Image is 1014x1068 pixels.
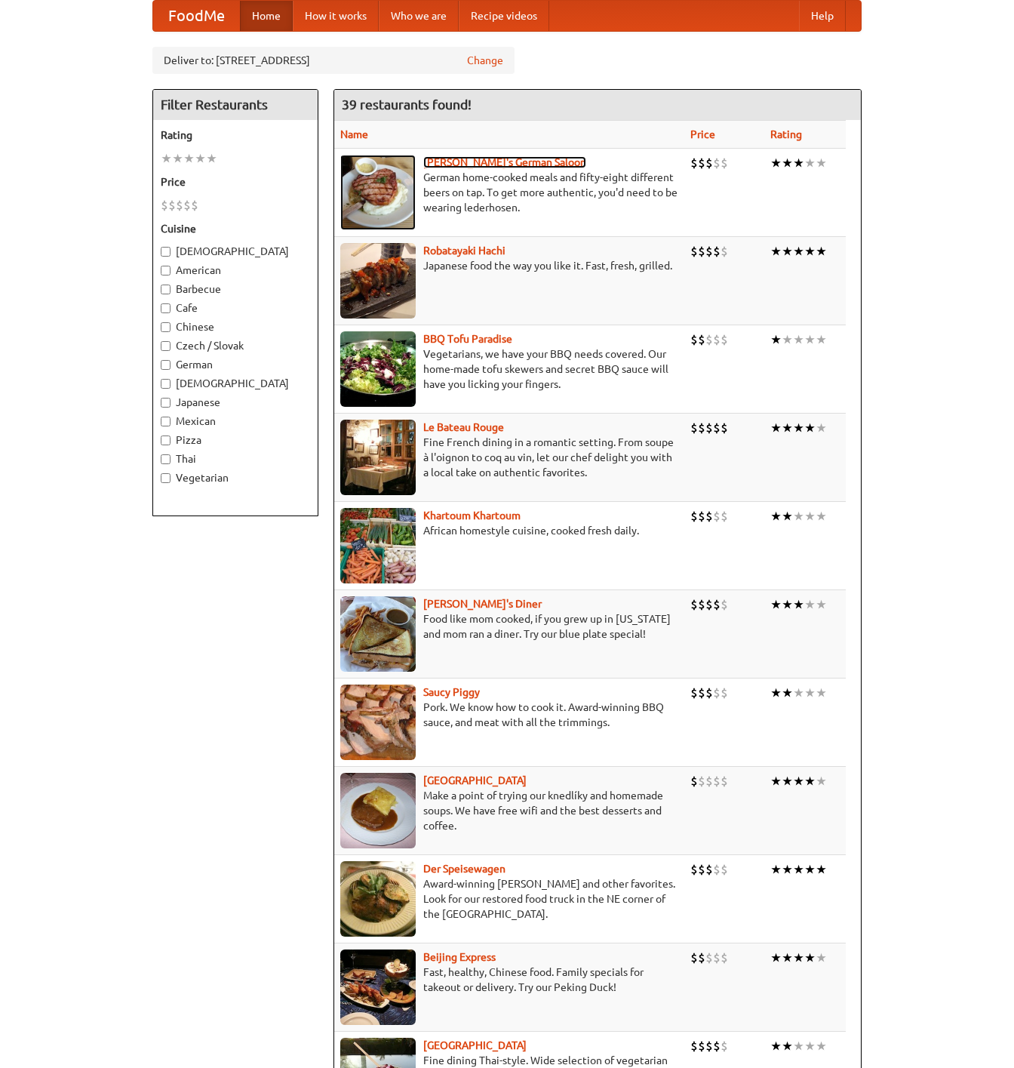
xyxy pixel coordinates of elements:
li: $ [698,420,705,436]
li: ★ [793,773,804,789]
li: $ [191,197,198,214]
h5: Cuisine [161,221,310,236]
li: $ [698,773,705,789]
h4: Filter Restaurants [153,90,318,120]
li: ★ [804,508,816,525]
p: Award-winning [PERSON_NAME] and other favorites. Look for our restored food truck in the NE corne... [340,876,678,922]
li: ★ [206,150,217,167]
label: Japanese [161,395,310,410]
li: $ [721,155,728,171]
li: ★ [816,950,827,966]
li: ★ [782,861,793,878]
li: ★ [770,508,782,525]
p: German home-cooked meals and fifty-eight different beers on tap. To get more authentic, you'd nee... [340,170,678,215]
a: Robatayaki Hachi [423,245,505,257]
li: ★ [770,243,782,260]
p: Food like mom cooked, if you grew up in [US_STATE] and mom ran a diner. Try our blue plate special! [340,611,678,642]
li: $ [690,950,698,966]
b: Beijing Express [423,951,496,963]
li: $ [705,950,713,966]
label: Mexican [161,414,310,429]
li: $ [721,508,728,525]
li: $ [698,1038,705,1054]
li: ★ [770,420,782,436]
a: Who we are [379,1,459,31]
img: bateaurouge.jpg [340,420,416,495]
li: $ [721,331,728,348]
li: $ [713,155,721,171]
p: Vegetarians, we have your BBQ needs covered. Our home-made tofu skewers and secret BBQ sauce will... [340,346,678,392]
li: $ [690,243,698,260]
li: ★ [782,508,793,525]
b: Saucy Piggy [423,686,480,698]
li: $ [176,197,183,214]
li: $ [713,243,721,260]
li: ★ [782,1038,793,1054]
li: $ [705,155,713,171]
a: Name [340,128,368,140]
li: $ [721,773,728,789]
li: $ [690,861,698,878]
li: ★ [816,596,827,613]
p: Make a point of trying our knedlíky and homemade soups. We have free wifi and the best desserts a... [340,788,678,833]
li: $ [161,197,168,214]
label: Czech / Slovak [161,338,310,353]
li: ★ [793,685,804,701]
li: $ [698,861,705,878]
li: $ [713,508,721,525]
li: $ [721,420,728,436]
img: czechpoint.jpg [340,773,416,848]
li: ★ [782,243,793,260]
a: BBQ Tofu Paradise [423,333,512,345]
li: $ [690,420,698,436]
label: American [161,263,310,278]
li: $ [690,1038,698,1054]
li: $ [713,420,721,436]
a: FoodMe [153,1,240,31]
li: ★ [782,773,793,789]
input: Cafe [161,303,171,313]
input: Barbecue [161,285,171,294]
a: Rating [770,128,802,140]
li: ★ [816,155,827,171]
li: ★ [793,243,804,260]
li: ★ [782,420,793,436]
li: $ [705,243,713,260]
li: ★ [770,685,782,701]
img: robatayaki.jpg [340,243,416,319]
li: ★ [804,861,816,878]
li: ★ [793,950,804,966]
img: sallys.jpg [340,596,416,672]
li: $ [690,508,698,525]
b: [GEOGRAPHIC_DATA] [423,1039,527,1051]
ng-pluralize: 39 restaurants found! [342,97,472,112]
label: Vegetarian [161,470,310,485]
input: Japanese [161,398,171,408]
li: $ [721,596,728,613]
li: $ [690,773,698,789]
li: $ [713,685,721,701]
label: [DEMOGRAPHIC_DATA] [161,376,310,391]
li: $ [705,861,713,878]
li: ★ [793,420,804,436]
li: ★ [770,596,782,613]
a: Le Bateau Rouge [423,421,504,433]
li: $ [705,596,713,613]
li: ★ [804,596,816,613]
li: $ [705,508,713,525]
input: Chinese [161,322,171,332]
input: Vegetarian [161,473,171,483]
li: $ [721,243,728,260]
a: How it works [293,1,379,31]
label: German [161,357,310,372]
b: Khartoum Khartoum [423,509,521,522]
a: Help [799,1,846,31]
label: Cafe [161,300,310,315]
li: $ [713,1038,721,1054]
li: $ [721,1038,728,1054]
li: ★ [816,773,827,789]
p: Fast, healthy, Chinese food. Family specials for takeout or delivery. Try our Peking Duck! [340,965,678,995]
